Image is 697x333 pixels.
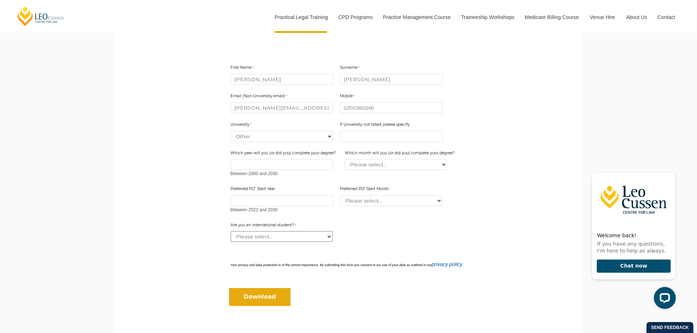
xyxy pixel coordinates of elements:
[340,122,412,129] label: If University not listed, please specify
[231,263,464,267] i: Your privacy and data protection is of the utmost importance. By submitting this form you consent...
[378,1,456,33] a: Practice Management Course
[340,74,442,85] input: Surname
[231,195,333,206] input: Preferred PLT Start Year
[586,159,679,315] iframe: LiveChat chat widget
[231,122,253,129] label: University
[340,186,391,193] label: Preferred PLT Start Month
[519,1,584,33] a: Medicare Billing Course
[584,1,621,33] a: Venue Hire
[269,1,333,33] a: Practical Legal Training
[345,159,447,170] select: Which month will you (or did you) complete your degree?
[231,93,289,101] label: Email (Non-University email)
[231,171,278,176] span: Between 2000 and 2030
[432,261,462,267] a: privacy policy
[231,159,333,170] input: Which year will you (or did you) complete your degree?
[340,131,442,142] input: If University not listed, please specify
[229,288,291,306] input: Download
[333,1,377,33] a: CPD Programs
[231,74,333,85] input: First Name
[456,1,519,33] a: Traineeship Workshops
[231,102,333,113] input: Email (Non-University email)
[231,186,277,193] label: Preferred PLT Start Year
[231,222,304,230] label: Are you an international student?
[231,150,338,158] label: Which year will you (or did you) complete your degree?
[231,131,333,142] select: University
[345,150,457,158] label: Which month will you (or did you) complete your degree?
[340,65,361,72] label: Surname
[340,93,356,101] label: Mobile
[231,231,333,242] select: Are you an international student?
[231,207,278,212] span: Between 2022 and 2030
[652,1,681,33] a: Contact
[621,1,652,33] a: About Us
[231,65,255,72] label: First Name
[16,6,65,27] a: [PERSON_NAME] Centre for Law
[340,195,442,206] select: Preferred PLT Start Month
[340,102,442,113] input: Mobile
